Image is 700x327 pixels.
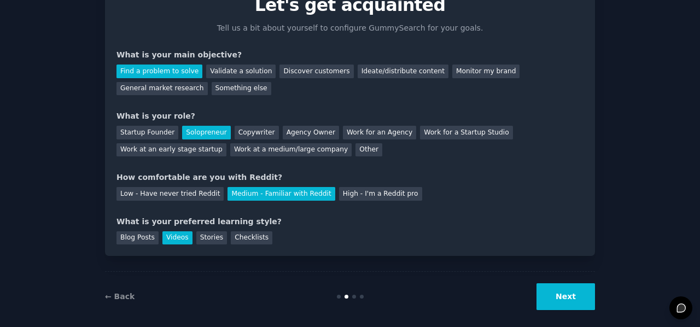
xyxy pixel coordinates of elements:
div: Monitor my brand [452,65,520,78]
p: Tell us a bit about yourself to configure GummySearch for your goals. [212,22,488,34]
div: How comfortable are you with Reddit? [116,172,584,183]
div: Work at an early stage startup [116,143,226,157]
div: High - I'm a Reddit pro [339,187,422,201]
div: What is your preferred learning style? [116,216,584,227]
a: ← Back [105,292,135,301]
div: Videos [162,231,192,245]
div: Validate a solution [206,65,276,78]
div: Checklists [231,231,272,245]
div: General market research [116,82,208,96]
div: Work at a medium/large company [230,143,352,157]
div: Blog Posts [116,231,159,245]
div: What is your role? [116,110,584,122]
div: Agency Owner [283,126,339,139]
div: Medium - Familiar with Reddit [227,187,335,201]
div: Copywriter [235,126,279,139]
div: Discover customers [279,65,353,78]
div: Other [355,143,382,157]
div: Solopreneur [182,126,230,139]
div: Low - Have never tried Reddit [116,187,224,201]
div: Find a problem to solve [116,65,202,78]
div: Work for an Agency [343,126,416,139]
div: What is your main objective? [116,49,584,61]
button: Next [536,283,595,310]
div: Startup Founder [116,126,178,139]
div: Something else [212,82,271,96]
div: Stories [196,231,227,245]
div: Ideate/distribute content [358,65,448,78]
div: Work for a Startup Studio [420,126,512,139]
